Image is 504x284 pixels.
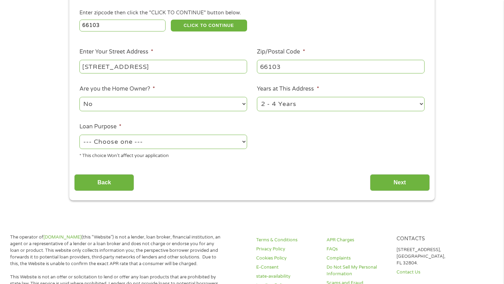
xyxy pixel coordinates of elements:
label: Zip/Postal Code [257,48,305,56]
label: Are you the Home Owner? [79,85,155,93]
a: APR Charges [327,237,388,243]
a: E-Consent [256,264,318,271]
div: * This choice Won’t affect your application [79,150,247,159]
input: Enter Zipcode (e.g 01510) [79,20,166,31]
a: FAQs [327,246,388,253]
a: state-availability [256,273,318,280]
label: Years at This Address [257,85,319,93]
a: [DOMAIN_NAME] [43,234,82,240]
a: Complaints [327,255,388,262]
p: [STREET_ADDRESS], [GEOGRAPHIC_DATA], FL 32804. [397,247,458,267]
a: Cookies Policy [256,255,318,262]
h4: Contacts [397,236,458,242]
a: Privacy Policy [256,246,318,253]
div: Enter zipcode then click the "CLICK TO CONTINUE" button below. [79,9,425,17]
a: Terms & Conditions [256,237,318,243]
p: The operator of (this “Website”) is not a lender, loan broker, financial institution, an agent or... [10,234,220,267]
input: Next [370,174,430,191]
input: 1 Main Street [79,60,247,73]
label: Enter Your Street Address [79,48,153,56]
a: Do Not Sell My Personal Information [327,264,388,277]
label: Loan Purpose [79,123,121,130]
a: Contact Us [397,269,458,276]
input: Back [74,174,134,191]
button: CLICK TO CONTINUE [171,20,247,31]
